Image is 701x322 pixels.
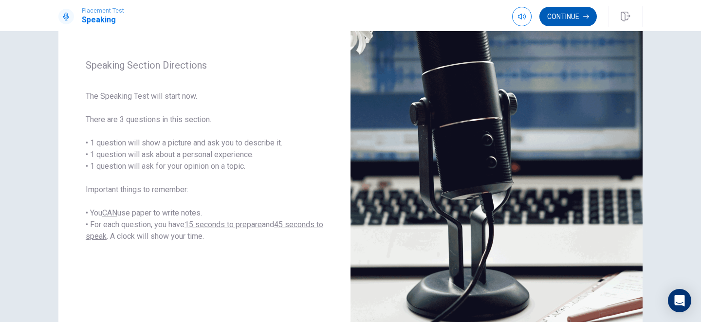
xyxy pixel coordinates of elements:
[86,90,323,242] span: The Speaking Test will start now. There are 3 questions in this section. • 1 question will show a...
[86,59,323,71] span: Speaking Section Directions
[82,7,124,14] span: Placement Test
[539,7,597,26] button: Continue
[668,289,691,312] div: Open Intercom Messenger
[184,220,262,229] u: 15 seconds to prepare
[82,14,124,26] h1: Speaking
[102,208,117,217] u: CAN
